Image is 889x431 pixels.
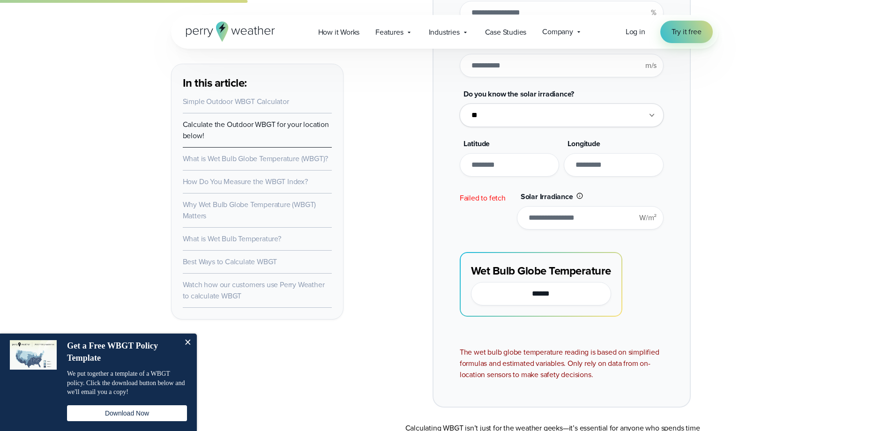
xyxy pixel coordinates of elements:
[521,191,573,202] span: Solar Irradiance
[485,27,527,38] span: Case Studies
[318,27,360,38] span: How it Works
[463,89,574,99] span: Do you know the solar irradiance?
[460,193,506,203] span: Failed to fetch
[375,27,403,38] span: Features
[183,119,329,141] a: Calculate the Outdoor WBGT for your location below!
[183,233,281,244] a: What is Wet Bulb Temperature?
[183,153,329,164] a: What is Wet Bulb Globe Temperature (WBGT)?
[67,405,187,421] button: Download Now
[10,340,57,370] img: dialog featured image
[477,22,535,42] a: Case Studies
[67,340,177,364] h4: Get a Free WBGT Policy Template
[183,199,316,221] a: Why Wet Bulb Globe Temperature (WBGT) Matters
[183,75,332,90] h3: In this article:
[660,21,713,43] a: Try it free
[183,176,308,187] a: How Do You Measure the WBGT Index?
[183,96,289,107] a: Simple Outdoor WBGT Calculator
[460,347,664,380] div: The wet bulb globe temperature reading is based on simplified formulas and estimated variables. O...
[178,334,197,352] button: Close
[672,26,702,37] span: Try it free
[542,26,573,37] span: Company
[429,27,460,38] span: Industries
[568,138,600,149] span: Longitude
[463,138,490,149] span: Latitude
[310,22,368,42] a: How it Works
[67,369,187,397] p: We put together a template of a WBGT policy. Click the download button below and we'll email you ...
[183,256,277,267] a: Best Ways to Calculate WBGT
[183,279,325,301] a: Watch how our customers use Perry Weather to calculate WBGT
[626,26,645,37] a: Log in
